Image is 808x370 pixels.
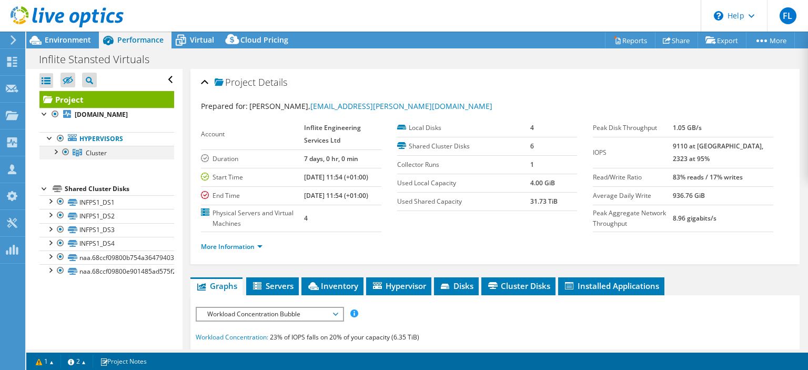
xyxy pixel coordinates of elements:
[605,32,655,48] a: Reports
[258,76,287,88] span: Details
[673,191,705,200] b: 936.76 GiB
[439,281,473,291] span: Disks
[39,195,174,209] a: INFPS1_DS1
[530,178,555,187] b: 4.00 GiB
[304,191,368,200] b: [DATE] 11:54 (+01:00)
[39,237,174,251] a: INFPS1_DS4
[487,281,550,291] span: Cluster Disks
[190,35,214,45] span: Virtual
[593,147,673,158] label: IOPS
[28,355,61,368] a: 1
[117,35,164,45] span: Performance
[39,108,174,122] a: [DOMAIN_NAME]
[673,173,743,182] b: 83% reads / 17% writes
[39,91,174,108] a: Project
[251,281,294,291] span: Servers
[593,123,673,133] label: Peak Disk Throughput
[196,281,237,291] span: Graphs
[75,110,128,119] b: [DOMAIN_NAME]
[201,208,304,229] label: Physical Servers and Virtual Machines
[397,178,530,188] label: Used Local Capacity
[698,32,746,48] a: Export
[397,196,530,207] label: Used Shared Capacity
[780,7,796,24] span: FL
[673,214,716,223] b: 8.96 gigabits/s
[673,142,763,163] b: 9110 at [GEOGRAPHIC_DATA], 2323 at 95%
[593,191,673,201] label: Average Daily Write
[304,173,368,182] b: [DATE] 11:54 (+01:00)
[34,54,166,65] h1: Inflite Stansted Virtuals
[593,172,673,183] label: Read/Write Ratio
[673,123,702,132] b: 1.05 GB/s
[397,159,530,170] label: Collector Runs
[201,242,262,251] a: More Information
[397,141,530,152] label: Shared Cluster Disks
[593,208,673,229] label: Peak Aggregate Network Throughput
[714,11,723,21] svg: \n
[530,142,534,151] b: 6
[39,251,174,264] a: naa.68ccf09800b754a364794037fe3b291b
[202,308,337,321] span: Workload Concentration Bubble
[563,281,659,291] span: Installed Applications
[304,123,361,145] b: Inflite Engineering Services Ltd
[93,355,154,368] a: Project Notes
[39,132,174,146] a: Hypervisors
[39,209,174,223] a: INFPS1_DS2
[249,101,492,111] span: [PERSON_NAME],
[397,123,530,133] label: Local Disks
[39,223,174,237] a: INFPS1_DS3
[530,197,558,206] b: 31.73 TiB
[655,32,698,48] a: Share
[215,77,256,88] span: Project
[86,148,107,157] span: Cluster
[307,281,358,291] span: Inventory
[310,101,492,111] a: [EMAIL_ADDRESS][PERSON_NAME][DOMAIN_NAME]
[201,191,304,201] label: End Time
[746,32,795,48] a: More
[201,172,304,183] label: Start Time
[60,355,93,368] a: 2
[371,281,426,291] span: Hypervisor
[304,154,358,163] b: 7 days, 0 hr, 0 min
[270,333,419,342] span: 23% of IOPS falls on 20% of your capacity (6.35 TiB)
[39,146,174,159] a: Cluster
[304,214,308,223] b: 4
[530,123,534,132] b: 4
[201,101,248,111] label: Prepared for:
[240,35,288,45] span: Cloud Pricing
[201,129,304,139] label: Account
[201,154,304,164] label: Duration
[65,183,174,195] div: Shared Cluster Disks
[39,264,174,278] a: naa.68ccf09800e901485ad575f2a2bb32dc
[45,35,91,45] span: Environment
[196,333,268,342] span: Workload Concentration:
[530,160,534,169] b: 1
